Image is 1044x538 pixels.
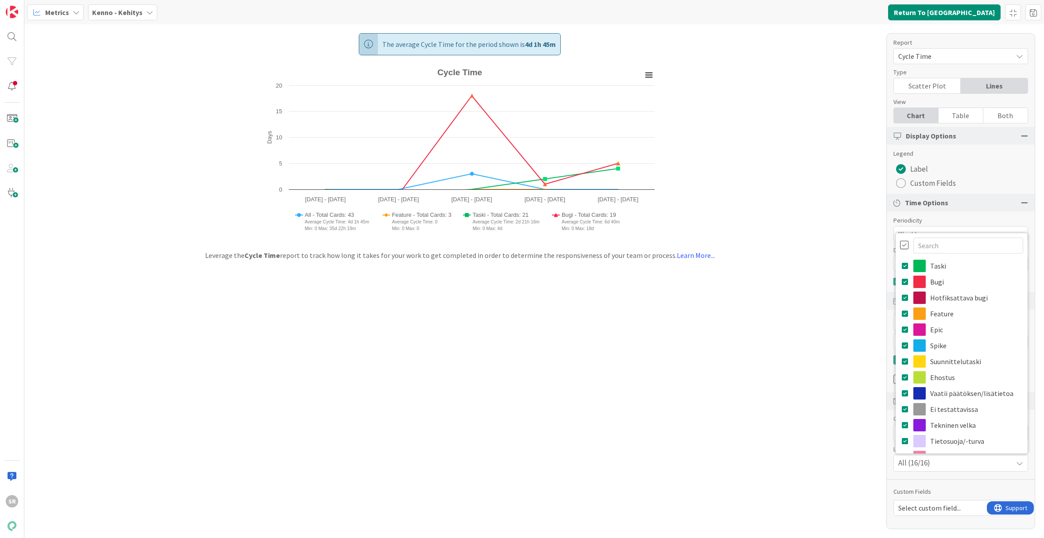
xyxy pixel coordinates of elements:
a: Tietosuoja/-turva [896,433,1028,449]
a: Feature [896,306,1028,322]
span: Owner [893,414,1019,423]
img: Visit kanbanzone.com [6,6,18,18]
a: Hotfiksattava bugi [896,290,1028,306]
div: Chart [894,108,939,123]
span: Label [910,162,928,176]
span: Select custom field... [898,502,1008,514]
span: Support [19,1,40,12]
div: Periodicity [893,216,1019,225]
span: Average Cycle Time: 2d 21h 16m Min: 0 Max: 4d [473,219,539,231]
a: Vaatii päätöksen/lisätietoa [896,385,1028,401]
div: Custom Fields [893,487,1028,496]
span: Average Cycle Time: 6d 40m Min: 0 Max: 18d [562,219,620,231]
div: SR [6,495,18,507]
div: Lines [961,78,1028,93]
span: Custom Fields [910,177,956,190]
svg: Cycle Time [260,64,659,241]
div: Report [893,38,1019,47]
text: Days [266,131,273,144]
div: Type [893,68,1019,77]
a: Suunnittelutaski [896,354,1028,369]
a: Tekninen velka [896,417,1028,433]
span: Time Options [905,197,948,208]
a: Spike [896,338,1028,354]
text: [DATE] - [DATE] [598,196,638,203]
text: 20 [276,82,282,89]
span: Taski - Total Cards: 21 [473,211,539,231]
button: Include Current Period [893,275,977,288]
span: The average Cycle Time for the period shown is [382,34,556,55]
text: [DATE] - [DATE] [378,196,419,203]
a: Learn More... [677,251,715,260]
a: Bugi [896,274,1028,290]
div: Legend [893,149,1028,158]
button: Label [893,162,931,176]
span: Average Cycle Time: 0 Min: 0 Max: 0 [392,219,438,231]
b: 4d 1h 45m [525,40,556,49]
div: Select Columns (49/60) [894,336,1013,347]
span: Bugi - Total Cards: 19 [562,211,620,231]
span: Display Options [906,131,956,141]
button: Custom Fields [893,176,959,190]
span: Metrics [45,7,69,18]
span: Weekly [898,228,1008,240]
a: Epic [896,322,1028,338]
text: 15 [276,108,282,115]
input: Search [913,238,1023,254]
div: Date Range [893,246,1019,255]
a: Ei testattavissa [896,401,1028,417]
span: All - Total Cards: 43 [305,211,369,231]
span: Average Cycle Time: 4d 1h 45m Min: 0 Max: 35d 22h 19m [305,219,369,231]
div: Leverage the report to track how long it takes for your work to get completed in order to determi... [187,250,733,261]
img: avatar [6,520,18,532]
div: By State [894,315,929,330]
span: Labels [893,445,1019,454]
button: Include Deleted Column Information [893,373,1017,386]
text: [DATE] - [DATE] [451,196,492,203]
button: Return To [GEOGRAPHIC_DATA] [888,4,1001,20]
button: Select Columns (49/60) [893,334,1028,350]
text: [DATE] - [DATE] [524,196,565,203]
a: Kenno 2.0 [896,449,1028,465]
text: [DATE] - [DATE] [305,196,346,203]
div: Scatter Plot [894,78,961,93]
text: 5 [279,160,282,167]
a: Taski [896,258,1028,274]
span: All (16/16) [898,457,930,469]
text: 10 [276,134,282,141]
button: Include Archived Cards [893,353,978,366]
div: Both [983,108,1028,123]
div: Table [939,108,983,123]
text: 0 [279,186,282,193]
div: View [893,97,1019,107]
b: Kenno - Kehitys [92,8,143,17]
span: Feature - Total Cards: 3 [392,211,451,231]
a: Ehostus [896,369,1028,385]
text: Cycle Time [438,68,482,77]
span: Cycle Time [898,50,1008,62]
b: Cycle Time [245,251,280,260]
